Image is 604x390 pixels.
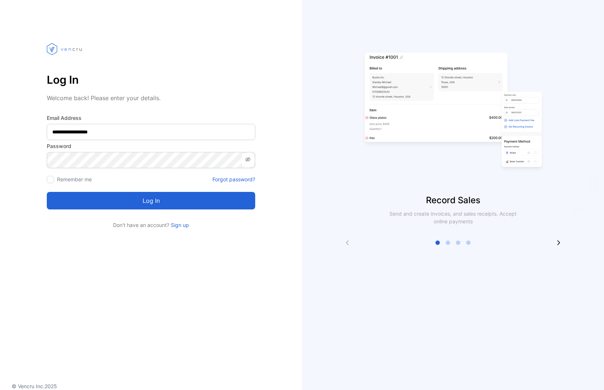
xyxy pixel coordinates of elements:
a: Forgot password? [212,175,255,183]
label: Password [47,142,255,150]
label: Email Address [47,114,255,122]
p: Record Sales [302,194,604,207]
img: vencru logo [47,29,83,69]
p: Send and create invoices, and sales receipts. Accept online payments [383,210,523,225]
a: Sign up [169,222,189,228]
p: Log In [47,71,255,88]
button: Log in [47,192,255,209]
p: Welcome back! Please enter your details. [47,94,255,102]
p: Don't have an account? [47,221,255,229]
img: slider image [362,29,544,194]
label: Remember me [57,176,92,182]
